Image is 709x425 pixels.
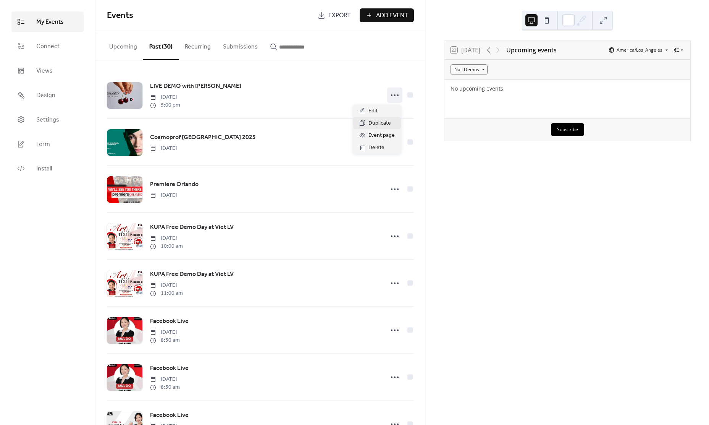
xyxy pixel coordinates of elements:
[150,222,234,232] a: KUPA Free Demo Day at Viet LV
[150,281,183,289] span: [DATE]
[328,11,351,20] span: Export
[217,31,264,59] button: Submissions
[150,242,183,250] span: 10:00 am
[506,45,557,55] div: Upcoming events
[103,31,143,59] button: Upcoming
[150,101,180,109] span: 5:00 pm
[150,191,177,200] span: [DATE]
[150,133,256,143] a: Cosmoprof [GEOGRAPHIC_DATA] 2025
[150,328,180,336] span: [DATE]
[312,8,357,22] a: Export
[150,270,234,279] span: KUPA Free Demo Day at Viet LV
[150,336,180,344] span: 8:30 am
[150,289,183,297] span: 11:00 am
[150,133,256,142] span: Cosmoprof [GEOGRAPHIC_DATA] 2025
[11,109,84,130] a: Settings
[150,93,180,101] span: [DATE]
[36,67,53,76] span: Views
[36,140,50,149] span: Form
[551,123,584,136] button: Subscribe
[150,410,189,420] a: Facebook Live
[150,316,189,326] a: Facebook Live
[368,119,391,128] span: Duplicate
[36,164,52,174] span: Install
[360,8,414,22] button: Add Event
[143,31,179,60] button: Past (30)
[150,363,189,373] a: Facebook Live
[376,11,408,20] span: Add Event
[150,82,241,91] span: LIVE DEMO with [PERSON_NAME]
[11,36,84,57] a: Connect
[11,134,84,154] a: Form
[36,115,59,125] span: Settings
[150,180,199,190] a: Premiere Orlando
[150,81,241,91] a: LIVE DEMO with [PERSON_NAME]
[150,383,180,391] span: 8:30 am
[617,48,662,52] span: America/Los_Angeles
[107,7,133,24] span: Events
[368,107,378,116] span: Edit
[150,223,234,232] span: KUPA Free Demo Day at Viet LV
[368,143,384,152] span: Delete
[150,375,180,383] span: [DATE]
[451,84,684,92] div: No upcoming events
[150,269,234,279] a: KUPA Free Demo Day at Viet LV
[179,31,217,59] button: Recurring
[36,42,60,51] span: Connect
[11,60,84,81] a: Views
[368,131,395,140] span: Event page
[150,180,199,189] span: Premiere Orlando
[11,85,84,105] a: Design
[36,18,64,27] span: My Events
[36,91,55,100] span: Design
[150,234,183,242] span: [DATE]
[150,144,177,152] span: [DATE]
[11,11,84,32] a: My Events
[11,158,84,179] a: Install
